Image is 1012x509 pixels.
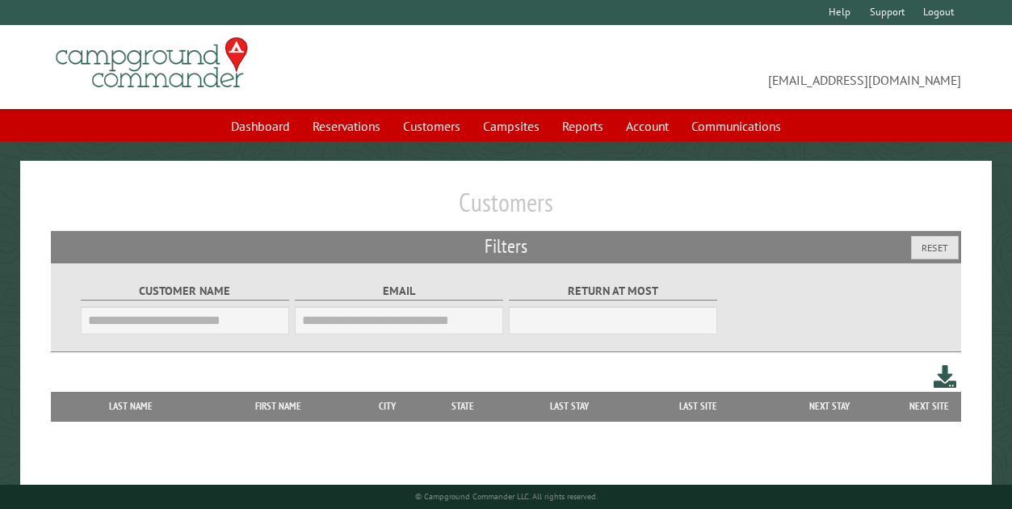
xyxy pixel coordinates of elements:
a: Communications [682,111,791,141]
th: City [354,392,421,421]
a: Download this customer list (.csv) [934,362,957,392]
th: State [421,392,504,421]
th: Next Site [897,392,961,421]
a: Customers [393,111,470,141]
th: Next Stay [762,392,897,421]
label: Return at most [509,282,718,301]
th: First Name [203,392,354,421]
label: Customer Name [81,282,290,301]
span: [EMAIL_ADDRESS][DOMAIN_NAME] [506,44,962,90]
a: Reservations [303,111,390,141]
h2: Filters [51,231,962,262]
label: Email [295,282,504,301]
th: Last Stay [504,392,634,421]
a: Dashboard [221,111,300,141]
a: Account [616,111,678,141]
h1: Customers [51,187,962,231]
small: © Campground Commander LLC. All rights reserved. [415,491,598,502]
a: Campsites [473,111,549,141]
img: Campground Commander [51,32,253,95]
button: Reset [911,236,959,259]
th: Last Site [634,392,762,421]
a: Reports [552,111,613,141]
th: Last Name [59,392,203,421]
